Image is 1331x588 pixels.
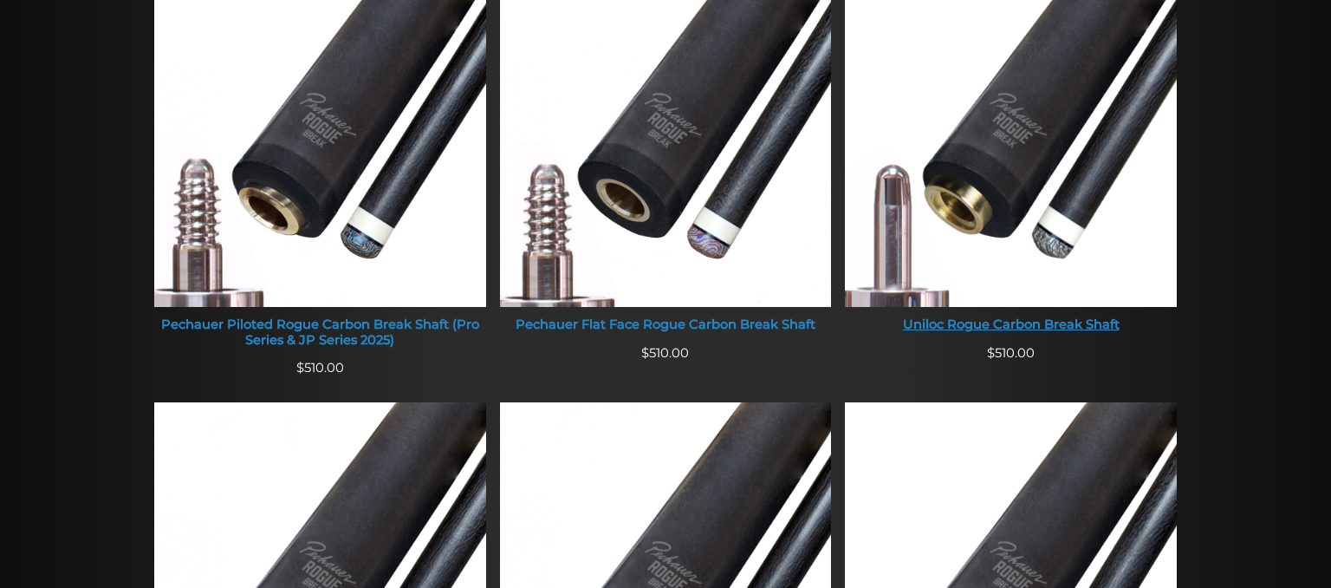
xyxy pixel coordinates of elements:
span: $ [296,360,304,376]
span: 510.00 [987,345,1035,361]
div: Pechauer Flat Face Rogue Carbon Break Shaft [500,317,832,333]
span: $ [987,345,995,361]
div: Uniloc Rogue Carbon Break Shaft [845,317,1177,333]
span: 510.00 [296,360,344,376]
span: $ [641,345,649,361]
span: 510.00 [641,345,689,361]
div: Pechauer Piloted Rogue Carbon Break Shaft (Pro Series & JP Series 2025) [154,317,486,348]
